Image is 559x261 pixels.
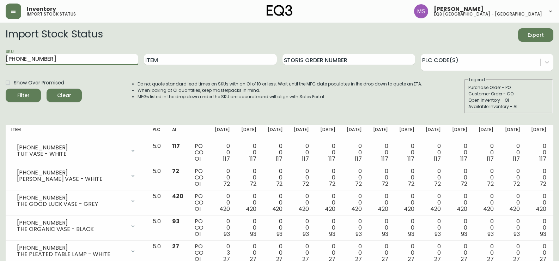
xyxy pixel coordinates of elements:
[195,143,203,162] div: PO CO
[540,180,546,188] span: 72
[223,180,230,188] span: 72
[195,205,201,213] span: OI
[138,87,423,94] li: When looking at OI quantities, keep masterpacks in mind.
[250,180,256,188] span: 72
[303,230,309,238] span: 93
[47,89,82,102] button: Clear
[524,31,548,40] span: Export
[315,125,341,140] th: [DATE]
[172,167,179,175] span: 72
[468,84,549,91] div: Purchase Order - PO
[408,180,414,188] span: 72
[17,226,126,232] div: THE ORGANIC VASE - BLACK
[17,151,126,157] div: TUT VASE - WHITE
[268,143,283,162] div: 0 0
[473,125,499,140] th: [DATE]
[509,205,520,213] span: 420
[195,193,203,212] div: PO CO
[435,230,441,238] span: 93
[172,192,183,200] span: 420
[329,230,335,238] span: 93
[407,155,414,163] span: 117
[27,6,56,12] span: Inventory
[483,205,494,213] span: 420
[172,217,180,225] span: 93
[446,125,473,140] th: [DATE]
[479,143,494,162] div: 0 0
[195,168,203,187] div: PO CO
[531,218,546,237] div: 0 0
[267,5,293,16] img: logo
[17,201,126,207] div: THE GOOD LUCK VASE - GREY
[17,170,126,176] div: [PHONE_NUMBER]
[288,125,315,140] th: [DATE]
[147,190,166,215] td: 5.0
[373,168,388,187] div: 0 0
[430,205,441,213] span: 420
[404,205,414,213] span: 420
[487,230,494,238] span: 93
[11,193,141,209] div: [PHONE_NUMBER]THE GOOD LUCK VASE - GREY
[505,218,520,237] div: 0 0
[11,143,141,159] div: [PHONE_NUMBER]TUT VASE - WHITE
[399,143,414,162] div: 0 0
[468,103,549,110] div: Available Inventory - AI
[6,28,103,42] h2: Import Stock Status
[399,193,414,212] div: 0 0
[27,12,76,16] h5: import stock status
[341,125,367,140] th: [DATE]
[302,180,309,188] span: 72
[250,230,256,238] span: 93
[468,77,486,83] legend: Legend
[195,155,201,163] span: OI
[147,165,166,190] td: 5.0
[11,218,141,234] div: [PHONE_NUMBER]THE ORGANIC VASE - BLACK
[347,168,362,187] div: 0 0
[434,12,542,16] h5: eq3 [GEOGRAPHIC_DATA] - [GEOGRAPHIC_DATA]
[457,205,467,213] span: 420
[6,89,41,102] button: Filter
[294,168,309,187] div: 0 0
[382,230,388,238] span: 93
[272,205,283,213] span: 420
[209,125,236,140] th: [DATE]
[147,215,166,241] td: 5.0
[294,218,309,237] div: 0 0
[241,193,256,212] div: 0 0
[241,143,256,162] div: 0 0
[294,193,309,212] div: 0 0
[320,143,335,162] div: 0 0
[294,143,309,162] div: 0 0
[461,180,467,188] span: 72
[241,168,256,187] div: 0 0
[479,193,494,212] div: 0 0
[531,193,546,212] div: 0 0
[505,193,520,212] div: 0 0
[172,242,179,250] span: 27
[147,125,166,140] th: PLC
[479,168,494,187] div: 0 0
[394,125,420,140] th: [DATE]
[329,180,335,188] span: 72
[219,205,230,213] span: 420
[215,143,230,162] div: 0 0
[531,168,546,187] div: 0 0
[505,168,520,187] div: 0 0
[434,155,441,163] span: 117
[17,176,126,182] div: [PERSON_NAME] VASE - WHITE
[399,218,414,237] div: 0 0
[249,155,256,163] span: 117
[17,251,126,257] div: THE PLEATED TABLE LAMP - WHITE
[236,125,262,140] th: [DATE]
[378,205,388,213] span: 420
[426,143,441,162] div: 0 0
[11,243,141,259] div: [PHONE_NUMBER]THE PLEATED TABLE LAMP - WHITE
[540,230,546,238] span: 93
[241,218,256,237] div: 0 0
[195,230,201,238] span: OI
[17,195,126,201] div: [PHONE_NUMBER]
[452,218,467,237] div: 0 0
[195,218,203,237] div: PO CO
[539,155,546,163] span: 117
[513,180,520,188] span: 72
